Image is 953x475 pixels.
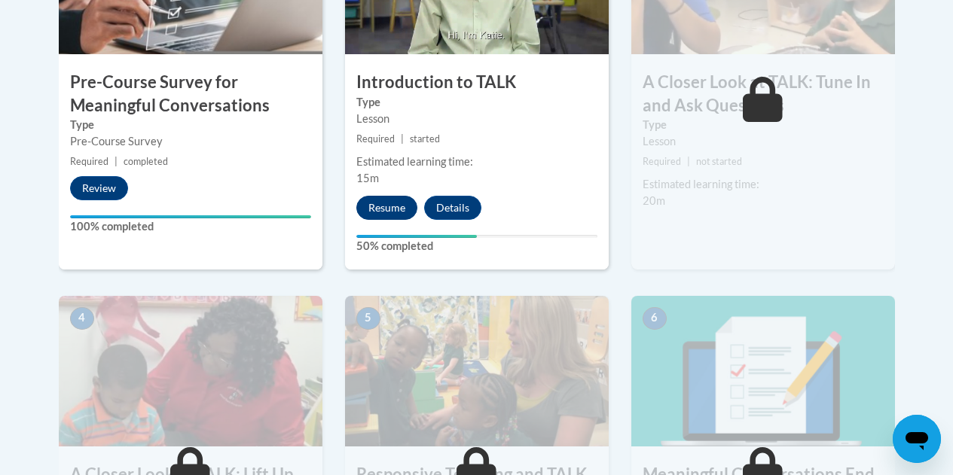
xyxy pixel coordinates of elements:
button: Resume [356,196,417,220]
span: started [410,133,440,145]
img: Course Image [59,296,322,446]
iframe: Button to launch messaging window [893,415,941,463]
h3: Pre-Course Survey for Meaningful Conversations [59,71,322,117]
label: Type [356,94,597,111]
div: Estimated learning time: [643,176,884,193]
img: Course Image [631,296,895,446]
span: 5 [356,307,380,330]
img: Course Image [345,296,609,446]
span: 20m [643,194,665,207]
div: Estimated learning time: [356,154,597,170]
div: Pre-Course Survey [70,133,311,150]
span: | [401,133,404,145]
span: Required [643,156,681,167]
span: 15m [356,172,379,184]
span: 4 [70,307,94,330]
span: | [687,156,690,167]
label: 100% completed [70,218,311,235]
span: | [115,156,118,167]
h3: Introduction to TALK [345,71,609,94]
div: Lesson [356,111,597,127]
div: Your progress [356,235,477,238]
h3: A Closer Look at TALK: Tune In and Ask Questions [631,71,895,117]
label: Type [70,117,311,133]
span: Required [356,133,395,145]
span: Required [70,156,108,167]
button: Review [70,176,128,200]
span: not started [696,156,742,167]
span: completed [124,156,168,167]
label: 50% completed [356,238,597,254]
span: 6 [643,307,667,330]
div: Lesson [643,133,884,150]
label: Type [643,117,884,133]
div: Your progress [70,215,311,218]
button: Details [424,196,481,220]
